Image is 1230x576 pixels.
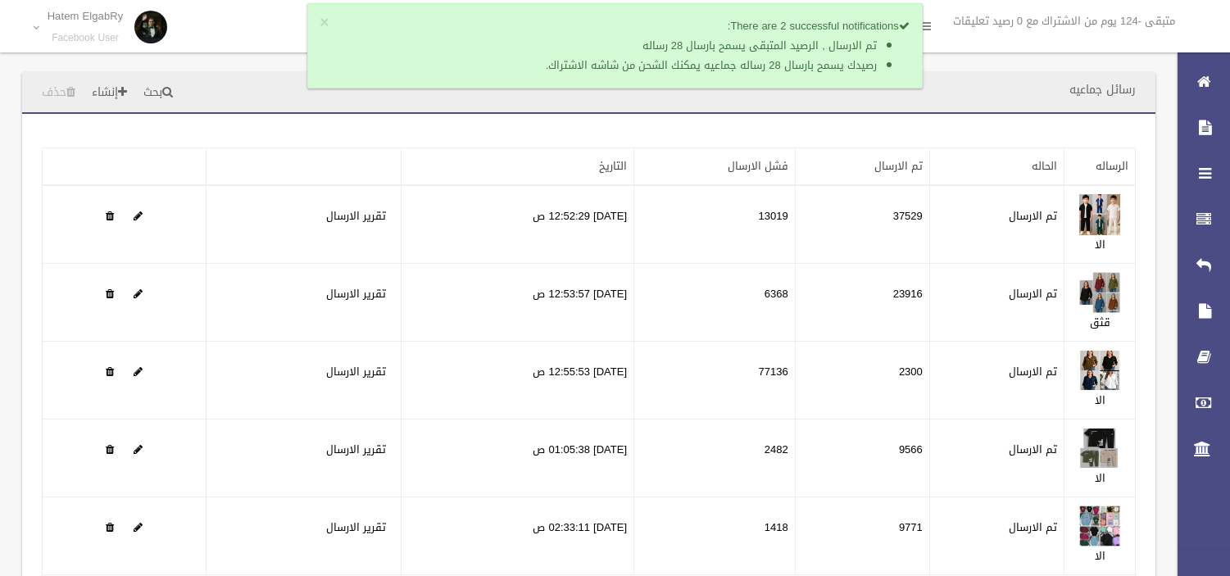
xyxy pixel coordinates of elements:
img: 638910754294190600.jpg [1079,350,1120,391]
img: 638910812413601407.jpeg [1079,506,1120,547]
td: [DATE] 12:53:57 ص [401,264,633,342]
a: فشل الارسال [728,156,788,176]
a: Edit [134,517,143,537]
li: رصيدك يسمح بارسال 28 رساله جماعيه يمكنك الشحن من شاشه الاشتراك. [350,56,877,75]
p: Hatem ElgabRy [48,10,124,22]
th: الحاله [929,148,1064,186]
a: الا [1095,234,1105,255]
a: Edit [1079,439,1120,460]
a: Edit [134,439,143,460]
td: 9771 [795,497,929,575]
td: 2482 [634,420,796,497]
td: [DATE] 12:52:29 ص [401,185,633,264]
label: تم الارسال [1009,440,1057,460]
a: Edit [1079,361,1120,382]
label: تم الارسال [1009,518,1057,537]
a: الا [1095,546,1105,566]
small: Facebook User [48,32,124,44]
td: 6368 [634,264,796,342]
img: 638910753509971848.jpg [1079,272,1120,313]
a: Edit [134,206,143,226]
a: الا [1095,390,1105,410]
a: تقرير الارسال [326,361,386,382]
td: [DATE] 01:05:38 ص [401,420,633,497]
td: [DATE] 02:33:11 ص [401,497,633,575]
a: إنشاء [85,78,134,108]
td: 2300 [795,342,929,420]
a: التاريخ [599,156,627,176]
label: تم الارسال [1009,284,1057,304]
label: تم الارسال [1009,206,1057,226]
a: Edit [134,361,143,382]
td: 9566 [795,420,929,497]
label: تم الارسال [1009,362,1057,382]
td: [DATE] 12:55:53 ص [401,342,633,420]
a: تقرير الارسال [326,517,386,537]
a: تم الارسال [874,156,923,176]
a: تقرير الارسال [326,283,386,304]
td: 37529 [795,185,929,264]
a: تقرير الارسال [326,206,386,226]
img: 638910752364816942.jpg [1079,194,1120,235]
td: 23916 [795,264,929,342]
a: Edit [1079,206,1120,226]
li: تم الارسال , الرصيد المتبقى يسمح بارسال 28 رساله [350,36,877,56]
strong: There are 2 successful notifications: [728,16,910,36]
a: Edit [1079,517,1120,537]
td: 1418 [634,497,796,575]
header: رسائل جماعيه [1050,74,1155,106]
a: الا [1095,468,1105,488]
a: Edit [134,283,143,304]
td: 77136 [634,342,796,420]
a: تقرير الارسال [326,439,386,460]
th: الرساله [1064,148,1136,186]
a: بحث [137,78,179,108]
a: Edit [1079,283,1120,304]
button: × [320,15,329,31]
img: 638910759934703804.jpg [1079,428,1120,469]
a: قثق [1090,312,1110,333]
td: 13019 [634,185,796,264]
